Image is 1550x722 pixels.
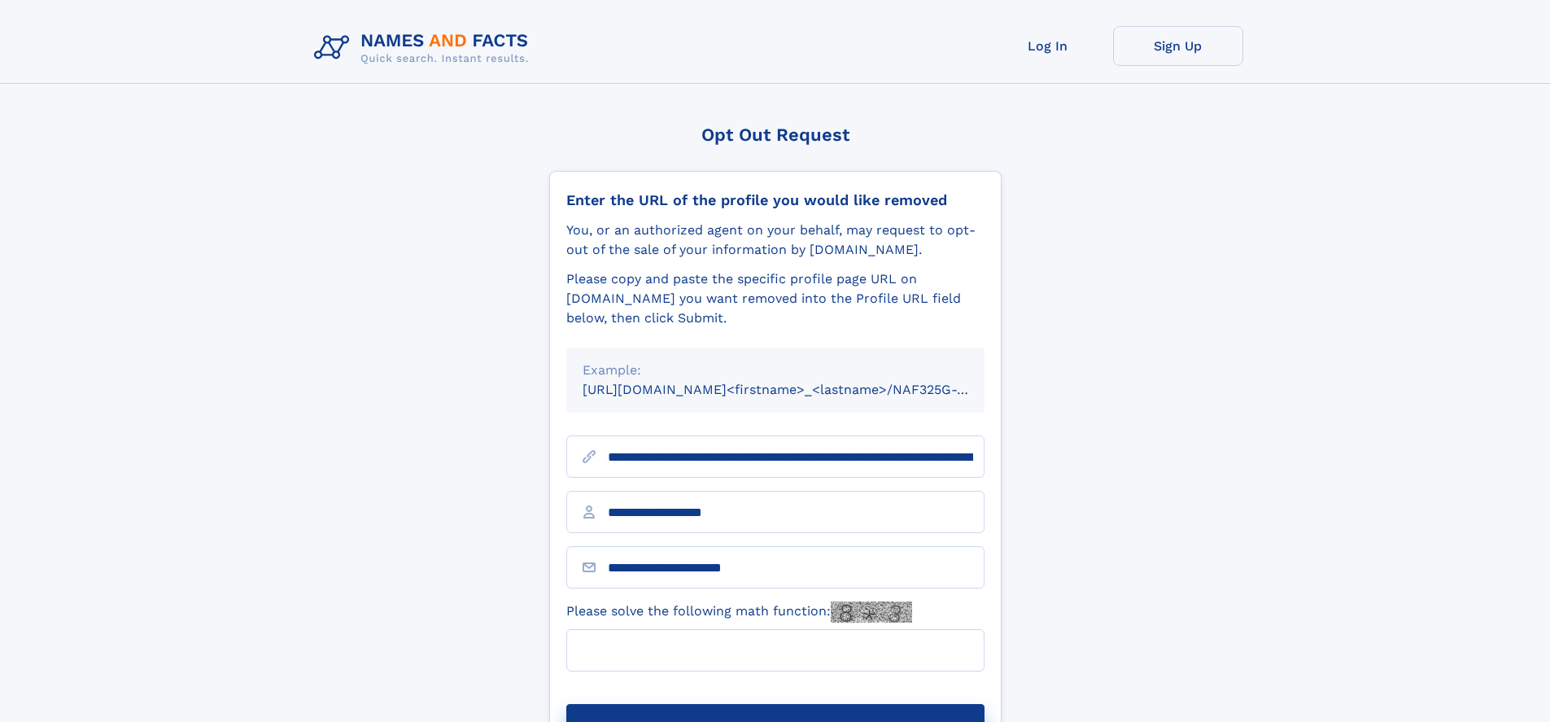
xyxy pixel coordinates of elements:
a: Sign Up [1113,26,1243,66]
div: Enter the URL of the profile you would like removed [566,191,985,209]
img: Logo Names and Facts [308,26,542,70]
div: Example: [583,361,968,380]
label: Please solve the following math function: [566,602,912,623]
small: [URL][DOMAIN_NAME]<firstname>_<lastname>/NAF325G-xxxxxxxx [583,382,1015,397]
a: Log In [983,26,1113,66]
div: You, or an authorized agent on your behalf, may request to opt-out of the sale of your informatio... [566,221,985,260]
div: Please copy and paste the specific profile page URL on [DOMAIN_NAME] you want removed into the Pr... [566,269,985,328]
div: Opt Out Request [549,125,1002,145]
